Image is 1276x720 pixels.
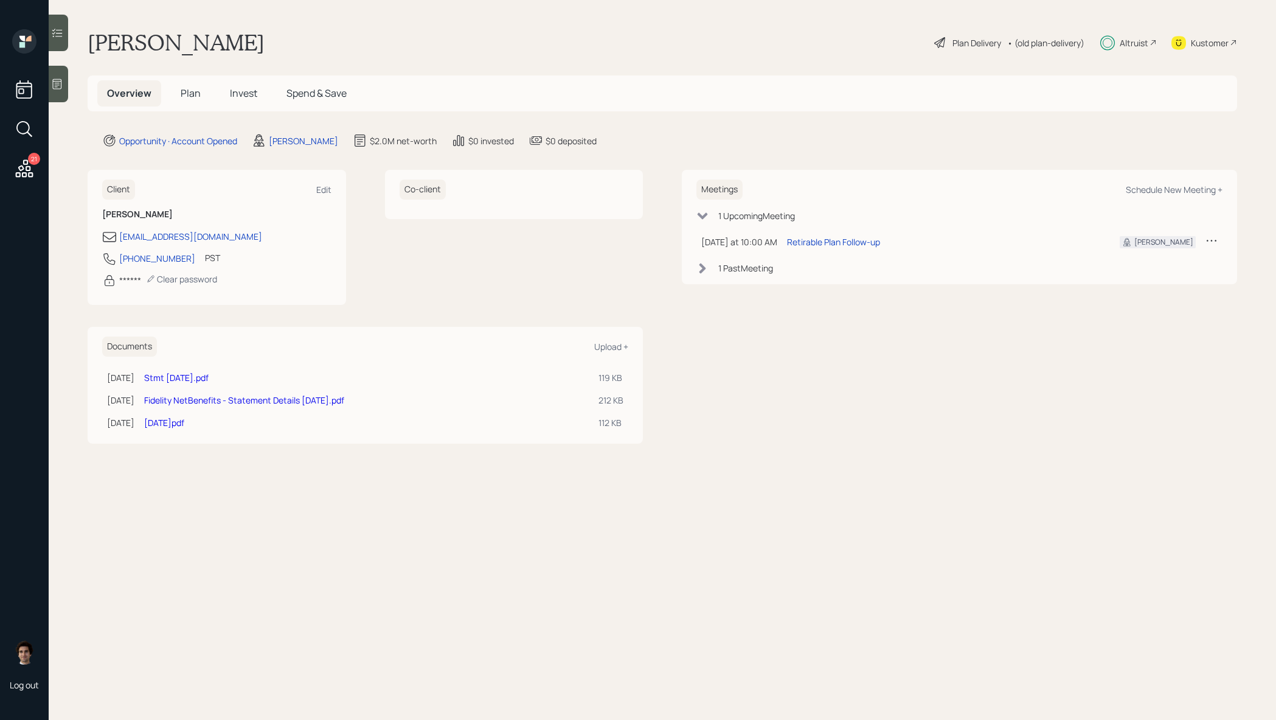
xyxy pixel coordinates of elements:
div: Schedule New Meeting + [1126,184,1222,195]
div: 1 Upcoming Meeting [718,209,795,222]
div: 119 KB [598,371,623,384]
span: Spend & Save [286,86,347,100]
div: Kustomer [1191,37,1229,49]
div: Clear password [146,273,217,285]
span: Plan [181,86,201,100]
h6: Co-client [400,180,446,200]
div: PST [205,251,220,264]
div: Edit [316,184,331,195]
div: Log out [10,679,39,691]
div: 112 KB [598,416,623,429]
div: 1 Past Meeting [718,262,773,274]
h1: [PERSON_NAME] [88,29,265,56]
a: Stmt [DATE].pdf [144,372,209,383]
div: 212 KB [598,394,623,407]
h6: Meetings [696,180,743,200]
h6: Documents [102,337,157,357]
div: [PHONE_NUMBER] [119,252,195,265]
div: [EMAIL_ADDRESS][DOMAIN_NAME] [119,230,262,243]
img: harrison-schaefer-headshot-2.png [12,640,36,665]
div: [PERSON_NAME] [269,135,338,147]
h6: [PERSON_NAME] [102,209,331,220]
h6: Client [102,180,135,200]
div: $0 deposited [546,135,597,147]
div: [PERSON_NAME] [1134,237,1193,248]
div: Plan Delivery [952,37,1001,49]
span: Invest [230,86,257,100]
div: Altruist [1120,37,1148,49]
a: Fidelity NetBenefits - Statement Details [DATE].pdf [144,394,344,406]
div: 21 [28,153,40,165]
a: [DATE]pdf [144,417,184,428]
div: [DATE] [107,416,134,429]
div: $2.0M net-worth [370,135,437,147]
div: [DATE] at 10:00 AM [701,236,777,248]
div: Opportunity · Account Opened [119,135,237,147]
div: [DATE] [107,394,134,407]
div: • (old plan-delivery) [1007,37,1084,49]
span: Overview [107,86,151,100]
div: Upload + [594,341,628,352]
div: $0 invested [468,135,514,147]
div: Retirable Plan Follow-up [787,236,880,248]
div: [DATE] [107,371,134,384]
